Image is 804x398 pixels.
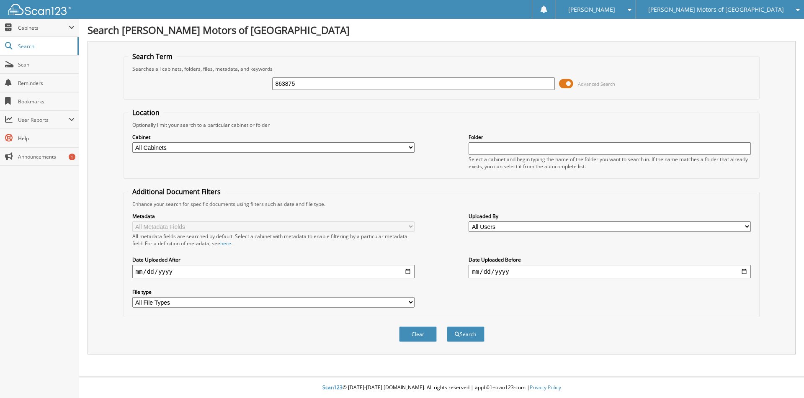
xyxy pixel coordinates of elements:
[578,81,615,87] span: Advanced Search
[128,121,755,128] div: Optionally limit your search to a particular cabinet or folder
[18,153,75,160] span: Announcements
[18,116,69,123] span: User Reports
[132,265,415,278] input: start
[469,134,751,141] label: Folder
[220,240,231,247] a: here
[69,154,75,160] div: 1
[128,52,177,61] legend: Search Term
[447,326,484,342] button: Search
[132,288,415,295] label: File type
[469,256,751,263] label: Date Uploaded Before
[18,80,75,87] span: Reminders
[18,61,75,68] span: Scan
[18,135,75,142] span: Help
[568,7,615,12] span: [PERSON_NAME]
[8,4,71,15] img: scan123-logo-white.svg
[132,256,415,263] label: Date Uploaded After
[128,200,755,208] div: Enhance your search for specific documents using filters such as date and file type.
[322,384,343,391] span: Scan123
[399,326,437,342] button: Clear
[648,7,784,12] span: [PERSON_NAME] Motors of [GEOGRAPHIC_DATA]
[530,384,561,391] a: Privacy Policy
[79,377,804,398] div: © [DATE]-[DATE] [DOMAIN_NAME]. All rights reserved | appb01-scan123-com |
[128,187,225,196] legend: Additional Document Filters
[128,65,755,72] div: Searches all cabinets, folders, files, metadata, and keywords
[128,108,164,117] legend: Location
[469,213,751,220] label: Uploaded By
[88,23,796,37] h1: Search [PERSON_NAME] Motors of [GEOGRAPHIC_DATA]
[469,265,751,278] input: end
[132,134,415,141] label: Cabinet
[132,213,415,220] label: Metadata
[18,24,69,31] span: Cabinets
[18,98,75,105] span: Bookmarks
[18,43,73,50] span: Search
[132,233,415,247] div: All metadata fields are searched by default. Select a cabinet with metadata to enable filtering b...
[469,156,751,170] div: Select a cabinet and begin typing the name of the folder you want to search in. If the name match...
